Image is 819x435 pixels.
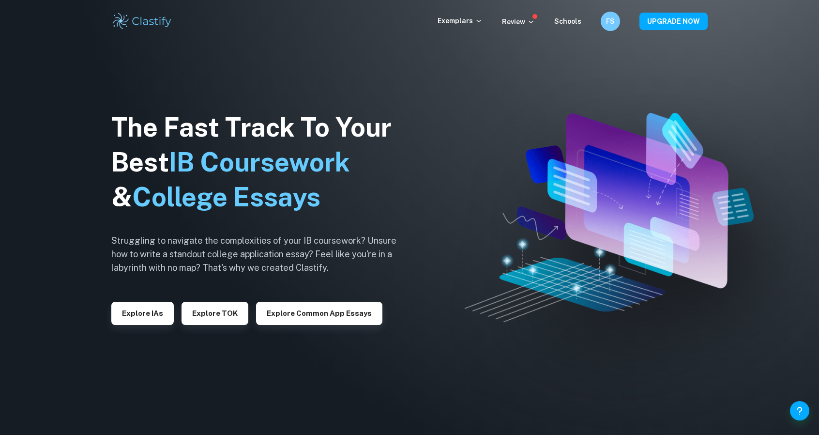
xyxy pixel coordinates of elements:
[111,308,174,317] a: Explore IAs
[465,113,753,322] img: Clastify hero
[169,147,350,177] span: IB Coursework
[182,308,248,317] a: Explore TOK
[554,17,581,25] a: Schools
[111,12,173,31] img: Clastify logo
[601,12,620,31] button: FS
[256,302,382,325] button: Explore Common App essays
[639,13,708,30] button: UPGRADE NOW
[605,16,616,27] h6: FS
[132,182,320,212] span: College Essays
[182,302,248,325] button: Explore TOK
[438,16,483,26] p: Exemplars
[111,234,411,275] h6: Struggling to navigate the complexities of your IB coursework? Unsure how to write a standout col...
[502,16,535,27] p: Review
[111,110,411,215] h1: The Fast Track To Your Best &
[111,302,174,325] button: Explore IAs
[256,308,382,317] a: Explore Common App essays
[790,401,809,420] button: Help and Feedback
